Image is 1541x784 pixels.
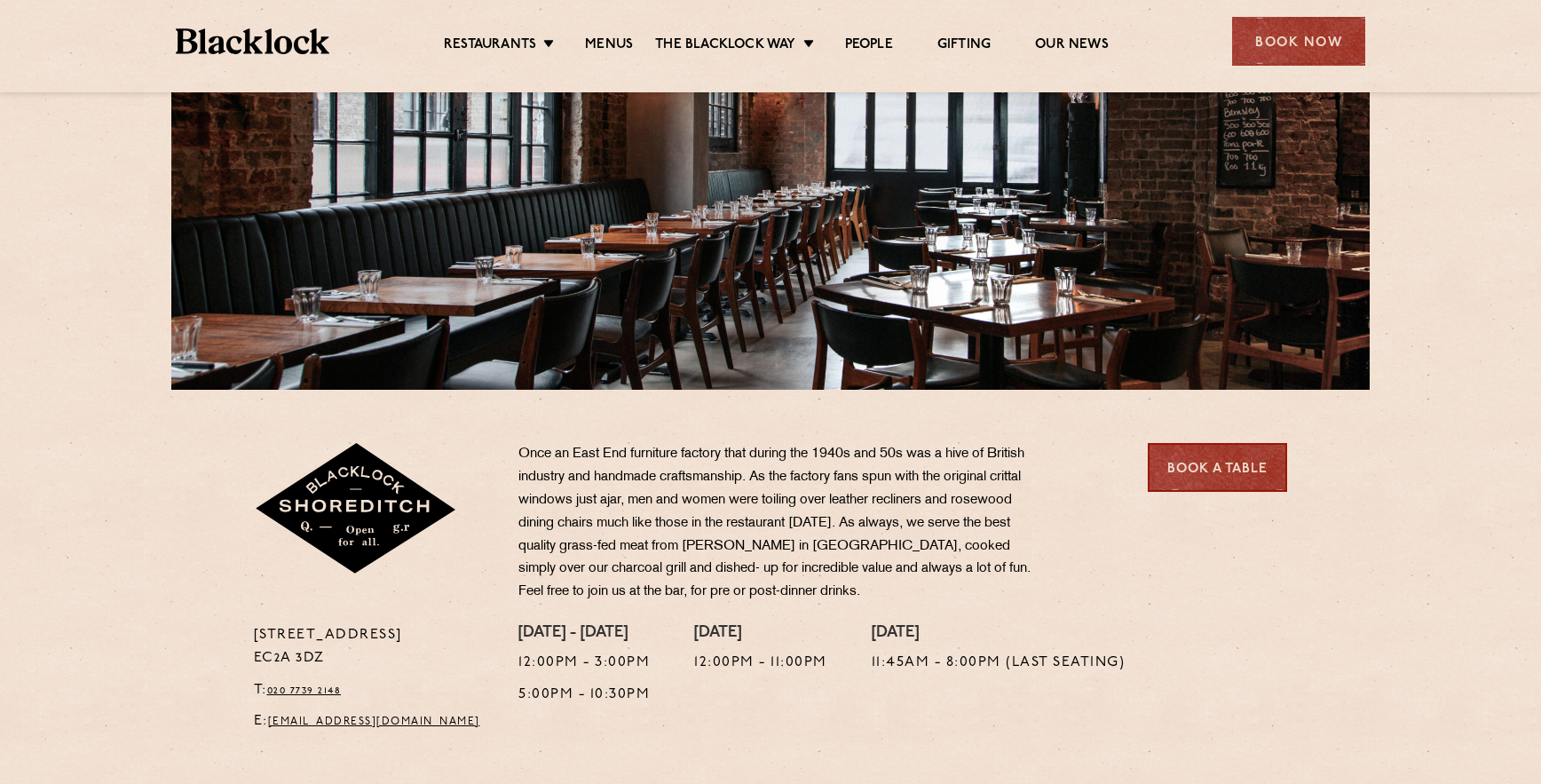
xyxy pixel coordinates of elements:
p: 5:00pm - 10:30pm [518,684,650,707]
p: [STREET_ADDRESS] EC2A 3DZ [254,624,493,670]
img: BL_Textured_Logo-footer-cropped.svg [176,28,329,54]
a: Restaurants [444,36,536,56]
h4: [DATE] [872,624,1126,644]
p: 12:00pm - 3:00pm [518,652,650,675]
a: People [845,36,893,56]
img: Shoreditch-stamp-v2-default.svg [254,443,459,576]
a: Gifting [937,36,991,56]
a: Menus [585,36,633,56]
p: Once an East End furniture factory that during the 1940s and 50s was a hive of British industry a... [518,443,1042,604]
a: 020 7739 2148 [267,685,342,696]
a: Our News [1035,36,1109,56]
a: Book a Table [1148,443,1287,492]
p: 12:00pm - 11:00pm [694,652,827,675]
a: [EMAIL_ADDRESS][DOMAIN_NAME] [268,717,480,727]
p: E: [254,710,493,733]
p: T: [254,679,493,702]
div: Book Now [1232,17,1365,66]
h4: [DATE] - [DATE] [518,624,650,644]
h4: [DATE] [694,624,827,644]
p: 11:45am - 8:00pm (Last seating) [872,652,1126,675]
a: The Blacklock Way [655,36,795,56]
